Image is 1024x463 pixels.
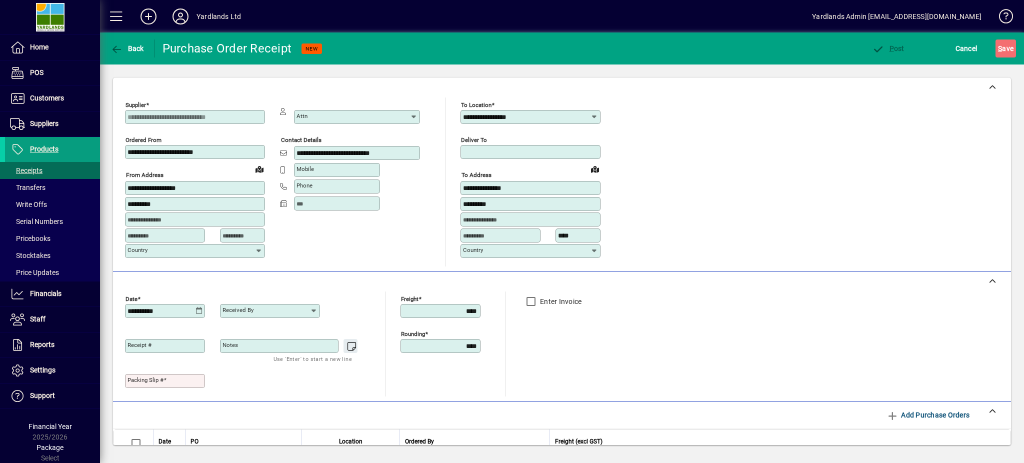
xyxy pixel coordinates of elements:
span: Price Updates [10,268,59,276]
mat-label: Country [127,246,147,253]
span: Staff [30,315,45,323]
a: Transfers [5,179,100,196]
a: Serial Numbers [5,213,100,230]
mat-label: Received by [222,306,253,313]
span: Pricebooks [10,234,50,242]
span: Support [30,391,55,399]
mat-label: Packing Slip # [127,376,163,383]
a: Suppliers [5,111,100,136]
a: Stocktakes [5,247,100,264]
span: Stocktakes [10,251,50,259]
label: Enter Invoice [538,296,581,306]
a: Knowledge Base [991,2,1011,34]
div: Date [158,436,180,447]
span: Suppliers [30,119,58,127]
div: Freight (excl GST) [555,436,998,447]
a: Receipts [5,162,100,179]
span: POS [30,68,43,76]
mat-label: Receipt # [127,341,151,348]
span: NEW [305,45,318,52]
a: View on map [587,161,603,177]
a: Reports [5,332,100,357]
span: Cancel [955,40,977,56]
span: Financials [30,289,61,297]
span: Financial Year [28,422,72,430]
span: Products [30,145,58,153]
span: Write Offs [10,200,47,208]
button: Post [869,39,907,57]
span: Transfers [10,183,45,191]
div: Ordered By [405,436,544,447]
span: Ordered By [405,436,434,447]
button: Cancel [953,39,980,57]
app-page-header-button: Back [100,39,155,57]
mat-label: To location [461,101,491,108]
mat-label: Notes [222,341,238,348]
a: Financials [5,281,100,306]
a: Price Updates [5,264,100,281]
a: Pricebooks [5,230,100,247]
span: Back [110,44,144,52]
a: View on map [251,161,267,177]
mat-label: Ordered from [125,136,161,143]
mat-label: Attn [296,112,307,119]
mat-hint: Use 'Enter' to start a new line [273,353,352,364]
span: P [889,44,894,52]
span: S [998,44,1002,52]
span: Location [339,436,362,447]
span: Home [30,43,48,51]
span: ost [872,44,904,52]
button: Save [995,39,1016,57]
span: Date [158,436,171,447]
mat-label: Mobile [296,165,314,172]
mat-label: Country [463,246,483,253]
a: Home [5,35,100,60]
span: ave [998,40,1013,56]
span: Settings [30,366,55,374]
mat-label: Freight [401,295,418,302]
span: Customers [30,94,64,102]
button: Back [108,39,146,57]
div: PO [190,436,296,447]
div: Yardlands Admin [EMAIL_ADDRESS][DOMAIN_NAME] [812,8,981,24]
span: Reports [30,340,54,348]
span: Receipts [10,166,42,174]
span: Serial Numbers [10,217,63,225]
button: Add [132,7,164,25]
mat-label: Deliver To [461,136,487,143]
span: PO [190,436,198,447]
button: Add Purchase Orders [882,406,973,424]
button: Profile [164,7,196,25]
mat-label: Rounding [401,330,425,337]
mat-label: Date [125,295,137,302]
span: Freight (excl GST) [555,436,602,447]
a: Support [5,383,100,408]
mat-label: Phone [296,182,312,189]
a: Customers [5,86,100,111]
a: Staff [5,307,100,332]
div: Purchase Order Receipt [162,40,292,56]
mat-label: Supplier [125,101,146,108]
a: POS [5,60,100,85]
span: Package [36,443,63,451]
span: Add Purchase Orders [886,407,969,423]
a: Write Offs [5,196,100,213]
a: Settings [5,358,100,383]
div: Yardlands Ltd [196,8,241,24]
